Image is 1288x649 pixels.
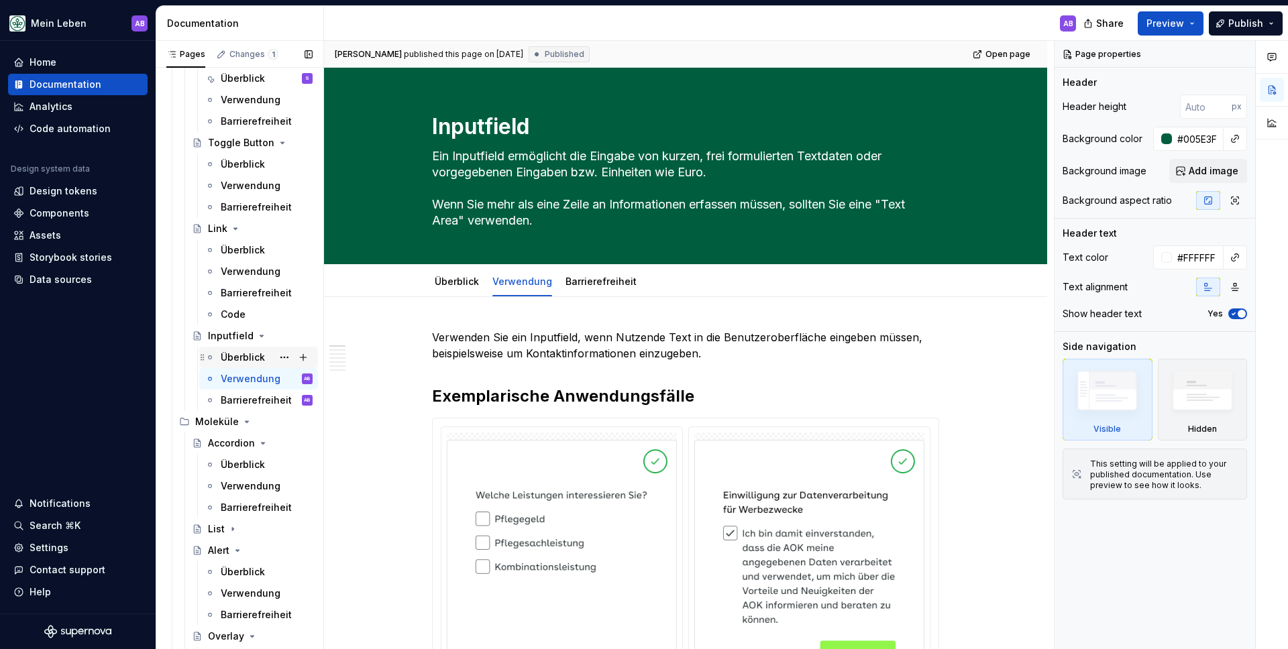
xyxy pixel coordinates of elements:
div: Barrierefreiheit [221,200,292,214]
div: Verwendung [221,93,280,107]
div: Verwendung [487,267,557,295]
div: Alert [208,544,229,557]
div: Help [30,585,51,599]
div: Changes [229,49,278,60]
div: Link [208,222,227,235]
a: Settings [8,537,148,558]
a: Alert [186,540,318,561]
a: Link [186,218,318,239]
div: Accordion [208,436,255,450]
div: Text color [1063,251,1108,264]
div: Pages [166,49,205,60]
a: Barrierefreiheit [199,111,318,132]
div: Show header text [1063,307,1142,320]
div: Toggle Button [208,136,274,150]
a: Verwendung [199,89,318,111]
input: Auto [1172,127,1224,151]
a: Design tokens [8,180,148,202]
button: Contact support [8,559,148,581]
button: Notifications [8,493,148,514]
a: Überblick [199,239,318,261]
button: Mein LebenAB [3,9,153,38]
p: Verwenden Sie ein Inputfield, wenn Nutzende Text in die Benutzeroberfläche eingeben müssen, beisp... [432,329,939,361]
p: px [1232,101,1242,112]
button: Search ⌘K [8,515,148,536]
div: Barrierefreiheit [221,608,292,622]
a: Überblick [435,276,479,287]
div: Barrierefreiheit [221,286,292,300]
a: Assets [8,225,148,246]
svg: Supernova Logo [44,625,111,638]
a: Überblick [199,561,318,583]
div: Design system data [11,164,90,174]
textarea: Ein Inputfield ermöglicht die Eingabe von kurzen, frei formulierten Textdaten oder vorgegebenen E... [429,145,936,231]
button: Share [1077,11,1132,36]
h2: Exemplarische Anwendungsfälle [432,386,939,407]
span: Publish [1228,17,1263,30]
a: Open page [969,45,1036,64]
a: Barrierefreiheit [199,196,318,218]
div: Notifications [30,497,91,510]
div: Überblick [221,158,265,171]
span: [PERSON_NAME] [335,49,402,60]
a: Documentation [8,74,148,95]
div: S [305,72,309,85]
a: Verwendung [199,583,318,604]
div: Überblick [221,243,265,257]
button: Help [8,581,148,603]
div: Header height [1063,100,1126,113]
span: Add image [1189,164,1238,178]
a: BarrierefreiheitAB [199,390,318,411]
a: Home [8,52,148,73]
button: Preview [1138,11,1203,36]
div: Overlay [208,630,244,643]
label: Yes [1207,308,1223,319]
a: ÜberblickS [199,68,318,89]
input: Auto [1172,245,1224,270]
a: Verwendung [199,175,318,196]
a: Analytics [8,96,148,117]
a: Code automation [8,118,148,139]
a: Überblick [199,154,318,175]
div: Background image [1063,164,1146,178]
div: Components [30,206,89,220]
div: Assets [30,229,61,242]
a: Overlay [186,626,318,647]
div: AB [1063,18,1073,29]
a: Components [8,202,148,224]
a: Inputfield [186,325,318,347]
div: Überblick [221,458,265,471]
img: df5db9ef-aba0-4771-bf51-9763b7497661.png [9,15,25,32]
div: Moleküle [174,411,318,432]
div: Header text [1063,227,1117,240]
div: AB [304,394,311,407]
span: Preview [1146,17,1184,30]
div: Überblick [221,72,265,85]
a: Überblick [199,454,318,475]
div: Design tokens [30,184,97,198]
a: Barrierefreiheit [199,497,318,518]
a: Accordion [186,432,318,454]
div: Barrierefreiheit [221,115,292,128]
div: Data sources [30,273,92,286]
a: Barrierefreiheit [199,604,318,626]
div: Home [30,56,56,69]
div: Storybook stories [30,251,112,264]
a: VerwendungAB [199,368,318,390]
span: 1 [268,49,278,60]
span: Open page [985,49,1030,60]
div: Mein Leben [31,17,87,30]
div: Verwendung [221,179,280,192]
a: Toggle Button [186,132,318,154]
a: List [186,518,318,540]
div: Verwendung [221,587,280,600]
a: Überblick [199,347,318,368]
div: List [208,522,225,536]
div: Verwendung [221,479,280,493]
input: Auto [1180,95,1232,119]
div: AB [135,18,145,29]
div: Documentation [167,17,318,30]
div: AB [304,372,311,386]
button: Add image [1169,159,1247,183]
a: Data sources [8,269,148,290]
